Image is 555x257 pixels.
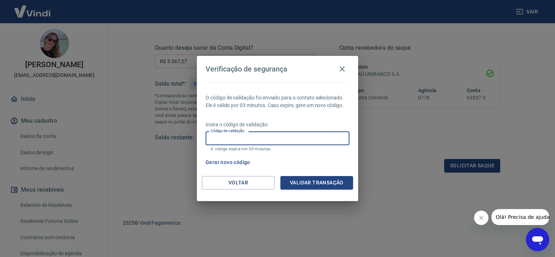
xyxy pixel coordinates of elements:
[206,94,349,109] p: O código de validação foi enviado para o contato selecionado. Ele é válido por 03 minutos. Caso e...
[211,147,344,151] p: O código expira em 03 minutos.
[211,128,244,134] label: Código de validação
[526,228,549,251] iframe: Botão para abrir a janela de mensagens
[491,209,549,225] iframe: Mensagem da empresa
[474,211,489,225] iframe: Fechar mensagem
[206,65,287,73] h4: Verificação de segurança
[203,156,253,169] button: Gerar novo código
[4,5,61,11] span: Olá! Precisa de ajuda?
[280,176,353,189] button: Validar transação
[206,121,349,128] p: Insira o código de validação
[202,176,275,189] button: Voltar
